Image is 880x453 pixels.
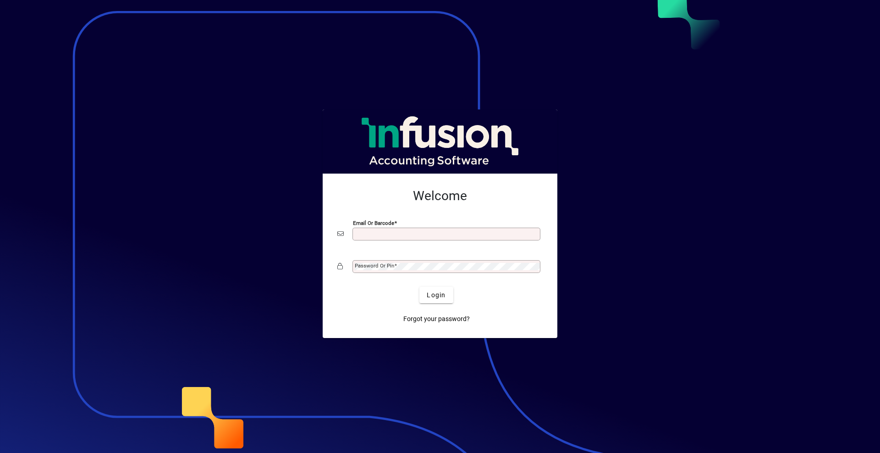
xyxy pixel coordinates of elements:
[403,314,470,324] span: Forgot your password?
[419,287,453,303] button: Login
[353,220,394,226] mat-label: Email or Barcode
[355,262,394,269] mat-label: Password or Pin
[337,188,543,204] h2: Welcome
[427,290,445,300] span: Login
[400,311,473,327] a: Forgot your password?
